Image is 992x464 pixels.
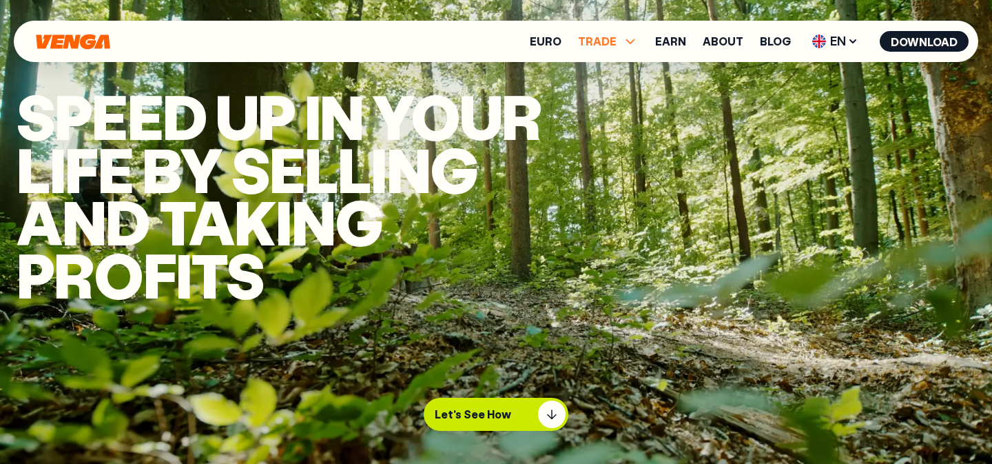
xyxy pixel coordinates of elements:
img: flag-uk [812,34,826,48]
span: EN [807,30,863,52]
a: Earn [655,36,686,47]
svg: Home [34,34,112,50]
p: Let's See How [435,407,511,421]
button: Download [880,31,969,52]
a: Blog [760,36,791,47]
a: Euro [530,36,561,47]
button: Let's See How [424,398,568,431]
span: TRADE [578,36,617,47]
h1: Speed up in your life by selling and taking profits [17,90,602,301]
a: About [703,36,743,47]
span: TRADE [578,33,639,50]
